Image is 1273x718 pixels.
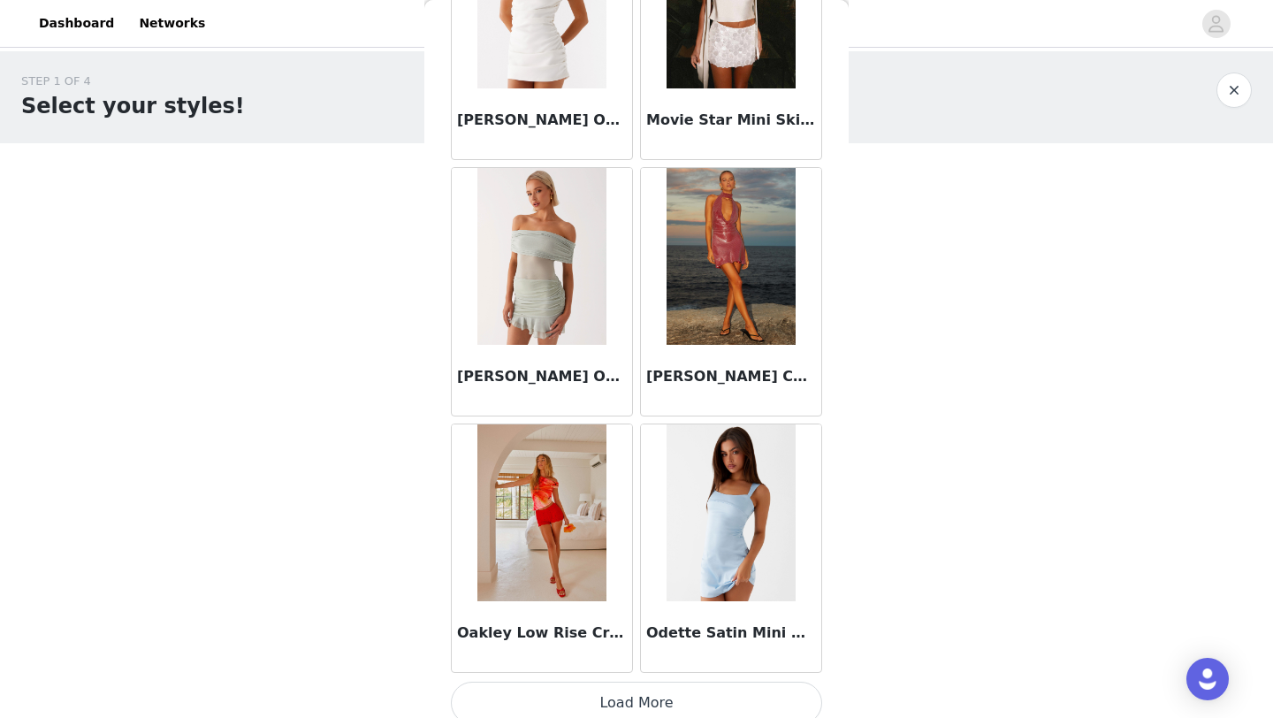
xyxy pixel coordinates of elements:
[21,90,245,122] h1: Select your styles!
[646,366,816,387] h3: [PERSON_NAME] Cowl Neck Mini Dress - Red
[477,168,606,345] img: Nelly Off Shoulder Mini Dress - Pistachio
[457,623,627,644] h3: Oakley Low Rise Crochet Mini Shorts - Red
[21,73,245,90] div: STEP 1 OF 4
[477,424,606,601] img: Oakley Low Rise Crochet Mini Shorts - Red
[457,366,627,387] h3: [PERSON_NAME] Off Shoulder Mini Dress - Pistachio
[28,4,125,43] a: Dashboard
[667,168,795,345] img: Nora Sequin Cowl Neck Mini Dress - Red
[1186,658,1229,700] div: Open Intercom Messenger
[646,110,816,131] h3: Movie Star Mini Skirt - Pearl
[667,424,795,601] img: Odette Satin Mini Dress - Blue
[128,4,216,43] a: Networks
[457,110,627,131] h3: [PERSON_NAME] Off Shoulder Mini Dress - Ivory
[646,623,816,644] h3: Odette Satin Mini Dress - Blue
[1208,10,1224,38] div: avatar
